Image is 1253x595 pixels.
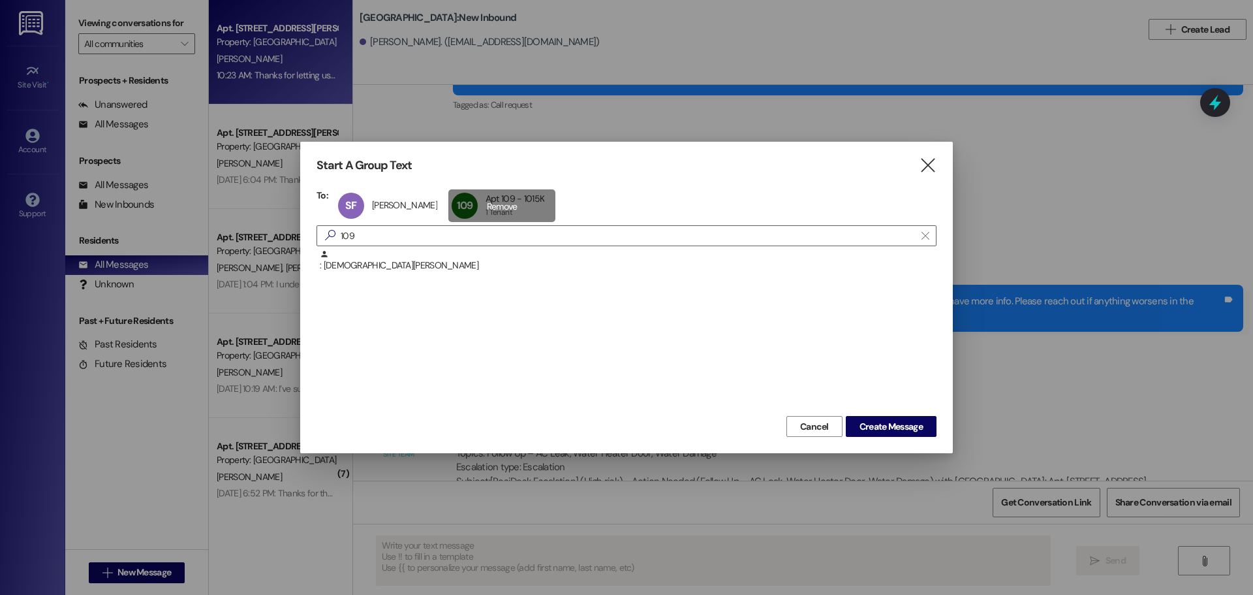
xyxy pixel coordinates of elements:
[919,159,936,172] i: 
[320,229,341,242] i: 
[859,420,923,434] span: Create Message
[921,231,929,241] i: 
[786,416,843,437] button: Cancel
[800,420,829,434] span: Cancel
[372,199,437,211] div: [PERSON_NAME]
[317,189,328,201] h3: To:
[317,158,412,173] h3: Start A Group Text
[915,226,936,246] button: Clear text
[320,249,936,272] div: : [DEMOGRAPHIC_DATA][PERSON_NAME]
[345,199,356,212] span: SF
[341,227,915,245] input: Search for any contact or apartment
[846,416,936,437] button: Create Message
[317,249,936,282] div: : [DEMOGRAPHIC_DATA][PERSON_NAME]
